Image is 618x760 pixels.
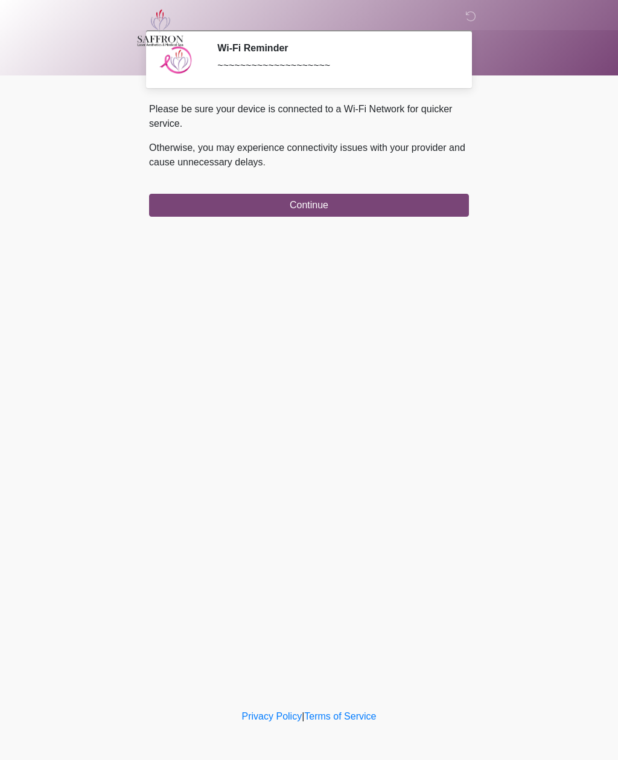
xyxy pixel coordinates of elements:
[263,157,266,167] span: .
[217,59,451,73] div: ~~~~~~~~~~~~~~~~~~~~
[137,9,184,46] img: Saffron Laser Aesthetics and Medical Spa Logo
[149,141,469,170] p: Otherwise, you may experience connectivity issues with your provider and cause unnecessary delays
[242,711,302,721] a: Privacy Policy
[158,42,194,78] img: Agent Avatar
[302,711,304,721] a: |
[149,194,469,217] button: Continue
[304,711,376,721] a: Terms of Service
[149,102,469,131] p: Please be sure your device is connected to a Wi-Fi Network for quicker service.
